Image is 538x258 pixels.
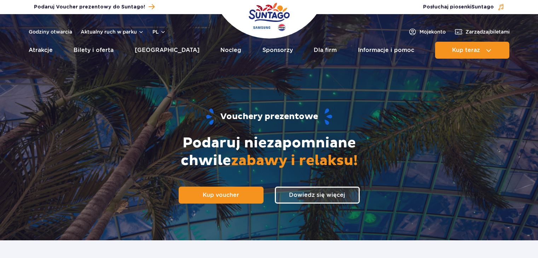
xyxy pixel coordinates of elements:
[408,28,446,36] a: Mojekonto
[152,28,166,35] button: pl
[423,4,494,11] span: Posłuchaj piosenki
[465,28,510,35] span: Zarządzaj biletami
[135,42,199,59] a: [GEOGRAPHIC_DATA]
[420,28,446,35] span: Moje konto
[454,28,510,36] a: Zarządzajbiletami
[289,192,345,198] span: Dowiedz się więcej
[29,42,53,59] a: Atrakcje
[29,28,72,35] a: Godziny otwarcia
[203,192,239,198] span: Kup voucher
[435,42,509,59] button: Kup teraz
[314,42,337,59] a: Dla firm
[42,108,497,126] h1: Vouchery prezentowe
[34,4,145,11] span: Podaruj Voucher prezentowy do Suntago!
[220,42,241,59] a: Nocleg
[231,152,358,170] span: zabawy i relaksu!
[81,29,144,35] button: Aktualny ruch w parku
[74,42,114,59] a: Bilety i oferta
[34,2,155,12] a: Podaruj Voucher prezentowy do Suntago!
[358,42,414,59] a: Informacje i pomoc
[275,187,360,204] a: Dowiedz się więcej
[179,187,264,204] a: Kup voucher
[262,42,293,59] a: Sponsorzy
[423,4,504,11] button: Posłuchaj piosenkiSuntago
[145,134,393,170] h2: Podaruj niezapomniane chwile
[452,47,480,53] span: Kup teraz
[472,5,494,10] span: Suntago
